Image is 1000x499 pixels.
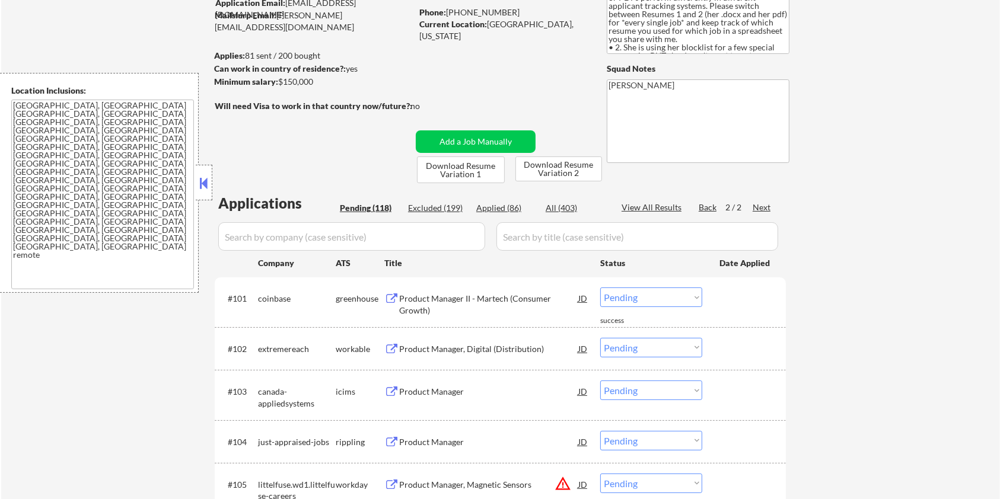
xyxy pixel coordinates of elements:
[258,257,336,269] div: Company
[214,50,245,60] strong: Applies:
[410,100,444,112] div: no
[336,436,384,448] div: rippling
[214,63,346,73] strong: Can work in country of residence?:
[258,343,336,355] div: extremereach
[622,201,685,213] div: View All Results
[725,201,753,213] div: 2 / 2
[419,7,446,17] strong: Phone:
[577,287,589,309] div: JD
[228,436,249,448] div: #104
[399,479,578,491] div: Product Manager, Magnetic Sensors
[476,202,536,214] div: Applied (86)
[214,50,412,62] div: 81 sent / 200 bought
[546,202,605,214] div: All (403)
[417,156,505,183] button: Download Resume Variation 1
[419,7,587,18] div: [PHONE_NUMBER]
[214,76,278,87] strong: Minimum salary:
[719,257,772,269] div: Date Applied
[496,222,778,251] input: Search by title (case sensitive)
[600,316,648,326] div: success
[408,202,467,214] div: Excluded (199)
[258,436,336,448] div: just-appraised-jobs
[384,257,589,269] div: Title
[419,19,487,29] strong: Current Location:
[228,293,249,305] div: #101
[419,18,587,41] div: [GEOGRAPHIC_DATA], [US_STATE]
[399,293,578,316] div: Product Manager II - Martech (Consumer Growth)
[399,436,578,448] div: Product Manager
[228,343,249,355] div: #102
[340,202,399,214] div: Pending (118)
[336,293,384,305] div: greenhouse
[11,85,194,97] div: Location Inclusions:
[336,257,384,269] div: ATS
[218,222,485,251] input: Search by company (case sensitive)
[215,101,412,111] strong: Will need Visa to work in that country now/future?:
[399,343,578,355] div: Product Manager, Digital (Distribution)
[600,252,702,273] div: Status
[753,201,772,213] div: Next
[336,343,384,355] div: workable
[577,380,589,402] div: JD
[699,201,718,213] div: Back
[577,338,589,359] div: JD
[515,156,602,181] button: Download Resume Variation 2
[214,76,412,88] div: $150,000
[336,479,384,491] div: workday
[399,386,578,398] div: Product Manager
[215,9,412,33] div: [PERSON_NAME][EMAIL_ADDRESS][DOMAIN_NAME]
[555,475,571,492] button: warning_amber
[228,386,249,398] div: #103
[607,63,789,75] div: Squad Notes
[416,130,536,153] button: Add a Job Manually
[215,10,276,20] strong: Mailslurp Email:
[258,293,336,305] div: coinbase
[218,196,336,210] div: Applications
[336,386,384,398] div: icims
[577,474,589,495] div: JD
[228,479,249,491] div: #105
[258,386,336,409] div: canada-appliedsystems
[214,63,408,75] div: yes
[577,431,589,452] div: JD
